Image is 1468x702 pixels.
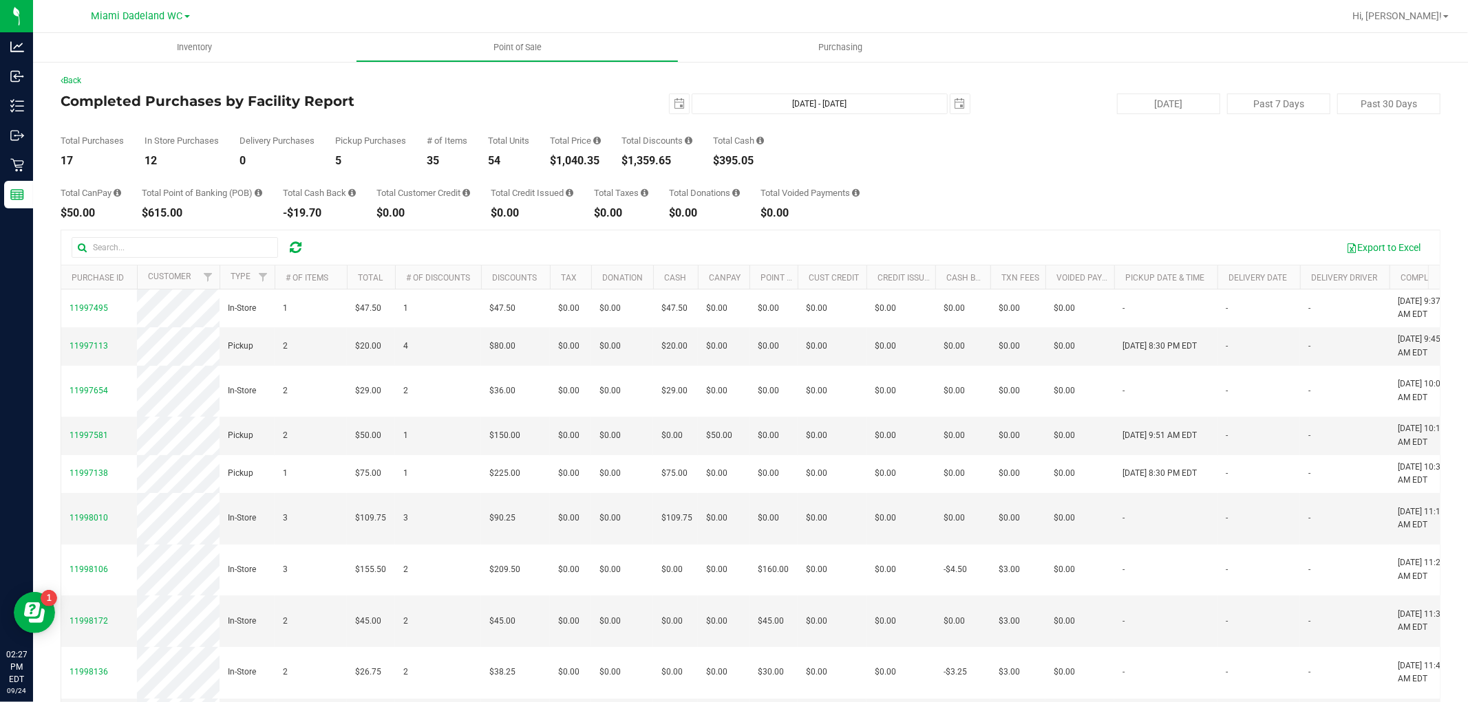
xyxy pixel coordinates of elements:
span: Purchasing [800,41,881,54]
span: $90.25 [489,512,515,525]
span: $3.00 [999,563,1020,576]
span: $0.00 [661,563,683,576]
div: Total CanPay [61,188,121,197]
span: $0.00 [806,666,827,679]
span: $0.00 [999,467,1020,480]
span: $75.00 [661,467,688,480]
span: $0.00 [599,512,621,525]
span: $45.00 [758,615,784,628]
span: 11998106 [70,564,108,574]
span: $0.00 [599,429,621,442]
span: $0.00 [999,384,1020,397]
span: $36.00 [489,384,515,397]
span: $75.00 [355,467,381,480]
span: $0.00 [558,429,579,442]
span: $0.00 [706,615,727,628]
span: $0.00 [1054,384,1075,397]
inline-svg: Analytics [10,40,24,54]
div: 0 [240,155,315,166]
span: $0.00 [558,340,579,353]
span: $0.00 [706,302,727,315]
div: $50.00 [61,208,121,219]
span: $0.00 [944,615,965,628]
button: Past 7 Days [1227,94,1330,114]
a: Voided Payment [1056,273,1125,283]
span: $0.00 [706,467,727,480]
span: 1 [403,302,408,315]
span: $29.00 [661,384,688,397]
span: $0.00 [1054,666,1075,679]
span: $155.50 [355,563,386,576]
span: $0.00 [558,512,579,525]
iframe: Resource center [14,592,55,633]
span: $3.00 [999,615,1020,628]
div: Total Customer Credit [376,188,470,197]
a: Tax [561,273,577,283]
span: 11997654 [70,386,108,395]
span: $0.00 [875,340,896,353]
span: $0.00 [558,467,579,480]
span: $38.25 [489,666,515,679]
span: $0.00 [1054,429,1075,442]
span: $0.00 [806,429,827,442]
span: [DATE] 11:27 AM EDT [1398,556,1450,582]
span: [DATE] 9:45 AM EDT [1398,333,1450,359]
span: - [1226,340,1228,353]
span: - [1308,302,1310,315]
span: $45.00 [355,615,381,628]
span: 11997495 [70,303,108,313]
span: 11997138 [70,468,108,478]
i: Sum of the discount values applied to the all purchases in the date range. [685,136,692,145]
span: $0.00 [558,384,579,397]
span: In-Store [228,563,256,576]
span: $0.00 [875,563,896,576]
i: Sum of the successful, non-voided cash payment transactions for all purchases in the date range. ... [756,136,764,145]
span: - [1226,429,1228,442]
span: - [1123,563,1125,576]
span: 11997113 [70,341,108,351]
span: - [1123,615,1125,628]
span: [DATE] 11:39 AM EDT [1398,608,1450,634]
span: $0.00 [999,340,1020,353]
div: Pickup Purchases [335,136,406,145]
span: $0.00 [661,615,683,628]
div: Total Purchases [61,136,124,145]
span: $0.00 [599,467,621,480]
div: Total Price [550,136,601,145]
span: $29.00 [355,384,381,397]
span: $26.75 [355,666,381,679]
span: 2 [403,666,408,679]
span: Inventory [158,41,231,54]
span: $0.00 [1054,340,1075,353]
button: [DATE] [1117,94,1220,114]
span: $0.00 [599,384,621,397]
div: -$19.70 [283,208,356,219]
h4: Completed Purchases by Facility Report [61,94,520,109]
i: Sum of all round-up-to-next-dollar total price adjustments for all purchases in the date range. [732,188,740,197]
span: 1 [403,467,408,480]
span: $0.00 [944,384,965,397]
span: 3 [403,512,408,525]
span: Point of Sale [475,41,560,54]
span: [DATE] 8:30 PM EDT [1123,340,1197,353]
div: $1,040.35 [550,155,601,166]
span: $0.00 [661,429,683,442]
span: $0.00 [706,512,727,525]
span: $0.00 [806,384,827,397]
span: 2 [283,666,288,679]
i: Sum of the successful, non-voided point-of-banking payment transactions, both via payment termina... [255,188,262,197]
span: $0.00 [706,384,727,397]
a: Filter [197,265,220,289]
span: -$4.50 [944,563,967,576]
span: select [950,94,970,113]
span: $50.00 [706,429,732,442]
div: Delivery Purchases [240,136,315,145]
span: - [1123,384,1125,397]
a: Credit Issued [877,273,935,283]
span: $0.00 [875,429,896,442]
span: 11997581 [70,430,108,440]
span: $0.00 [944,467,965,480]
span: $0.00 [758,429,779,442]
span: - [1123,512,1125,525]
span: In-Store [228,384,256,397]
